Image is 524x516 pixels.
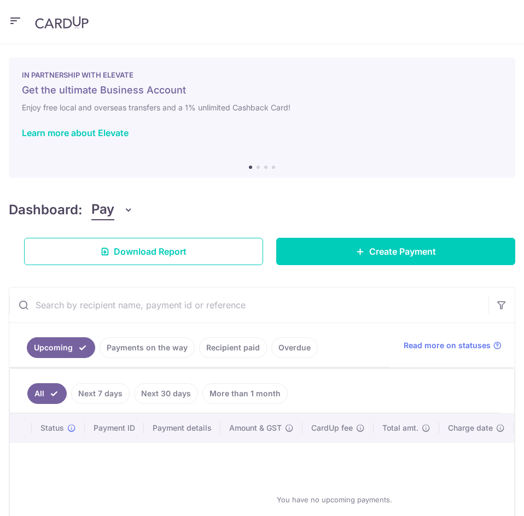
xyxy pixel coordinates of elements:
[311,423,353,433] span: CardUp fee
[85,414,144,442] th: Payment ID
[382,423,418,433] span: Total amt.
[35,16,89,29] img: CardUp
[100,337,195,358] a: Payments on the way
[271,337,318,358] a: Overdue
[91,200,133,220] button: Pay
[369,245,436,258] span: Create Payment
[448,423,493,433] span: Charge date
[134,383,198,404] a: Next 30 days
[40,423,64,433] span: Status
[27,383,67,404] a: All
[22,101,502,114] h6: Enjoy free local and overseas transfers and a 1% unlimited Cashback Card!
[114,245,187,258] span: Download Report
[24,238,263,265] a: Download Report
[91,200,114,220] span: Pay
[22,71,502,79] p: IN PARTNERSHIP WITH ELEVATE
[9,288,488,322] input: Search by recipient name, payment id or reference
[27,337,95,358] a: Upcoming
[404,340,502,351] a: Read more on statuses
[9,200,83,220] h4: Dashboard:
[404,340,491,351] span: Read more on statuses
[22,127,129,138] a: Learn more about Elevate
[229,423,282,433] span: Amount & GST
[276,238,515,265] a: Create Payment
[199,337,267,358] a: Recipient paid
[144,414,220,442] th: Payment details
[71,383,130,404] a: Next 7 days
[22,84,502,97] h5: Get the ultimate Business Account
[202,383,288,404] a: More than 1 month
